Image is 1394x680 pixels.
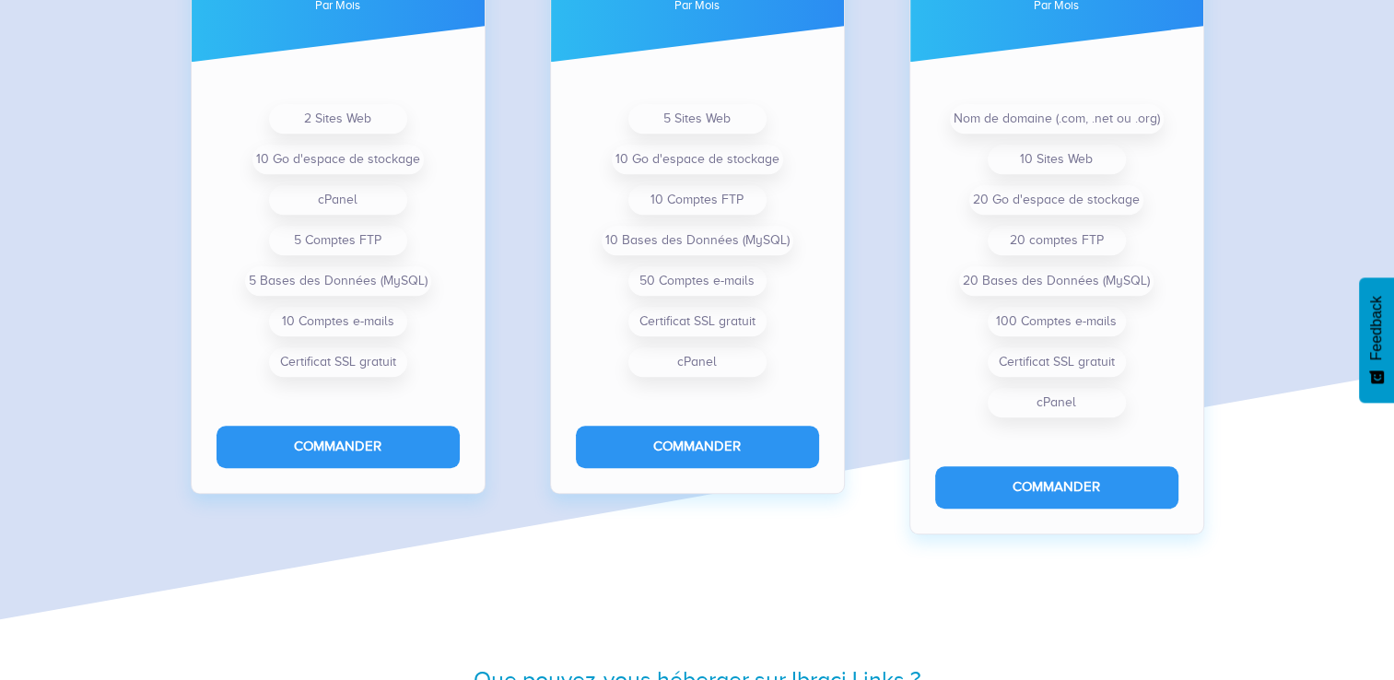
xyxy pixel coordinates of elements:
li: 5 Comptes FTP [269,226,407,255]
button: Commander [935,466,1178,508]
li: 10 Go d'espace de stockage [252,145,424,174]
li: 10 Comptes e-mails [269,307,407,336]
button: Feedback - Afficher l’enquête [1359,277,1394,403]
li: 2 Sites Web [269,104,407,134]
span: Feedback [1368,296,1385,360]
li: cPanel [628,347,767,377]
li: 20 Go d'espace de stockage [969,185,1143,215]
li: Certificat SSL gratuit [988,347,1126,377]
li: 10 Comptes FTP [628,185,767,215]
li: cPanel [988,388,1126,417]
li: 10 Go d'espace de stockage [612,145,783,174]
li: 10 Bases des Données (MySQL) [602,226,793,255]
li: 20 Bases des Données (MySQL) [959,266,1154,296]
li: Nom de domaine (.com, .net ou .org) [950,104,1164,134]
li: 5 Sites Web [628,104,767,134]
li: Certificat SSL gratuit [269,347,407,377]
li: 20 comptes FTP [988,226,1126,255]
iframe: Drift Widget Chat Window [1014,396,1383,599]
iframe: Drift Widget Chat Controller [1302,588,1372,658]
li: cPanel [269,185,407,215]
button: Commander [576,426,819,467]
li: Certificat SSL gratuit [628,307,767,336]
li: 100 Comptes e-mails [988,307,1126,336]
button: Commander [217,426,460,467]
li: 50 Comptes e-mails [628,266,767,296]
li: 5 Bases des Données (MySQL) [245,266,431,296]
li: 10 Sites Web [988,145,1126,174]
